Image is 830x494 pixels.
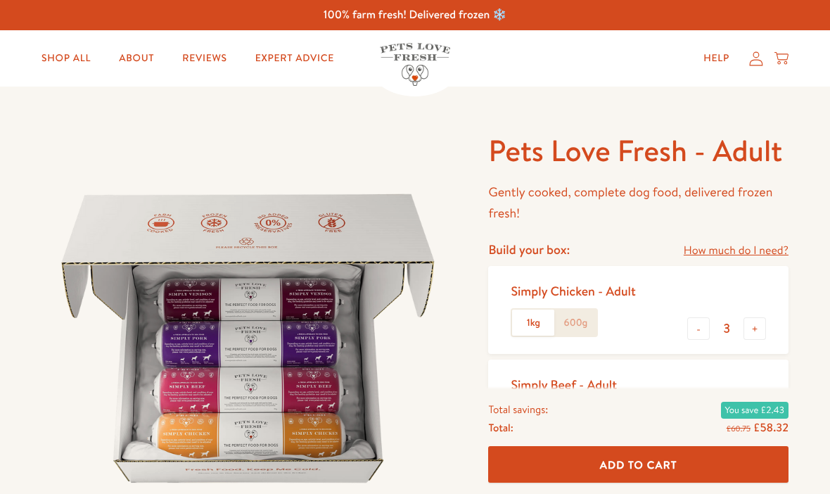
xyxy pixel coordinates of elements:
[600,457,677,471] span: Add To Cart
[727,422,751,433] s: £60.75
[488,400,548,418] span: Total savings:
[692,44,741,72] a: Help
[30,44,102,72] a: Shop All
[721,401,788,418] span: You save £2.43
[687,317,710,340] button: -
[753,419,788,435] span: £58.32
[743,317,766,340] button: +
[488,418,513,436] span: Total:
[380,43,450,86] img: Pets Love Fresh
[171,44,238,72] a: Reviews
[488,241,570,258] h4: Build your box:
[684,241,788,260] a: How much do I need?
[488,132,788,170] h1: Pets Love Fresh - Adult
[512,310,554,336] label: 1kg
[511,283,635,299] div: Simply Chicken - Adult
[488,182,788,224] p: Gently cooked, complete dog food, delivered frozen fresh!
[488,446,788,483] button: Add To Cart
[108,44,165,72] a: About
[554,310,596,336] label: 600g
[511,376,617,393] div: Simply Beef - Adult
[244,44,345,72] a: Expert Advice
